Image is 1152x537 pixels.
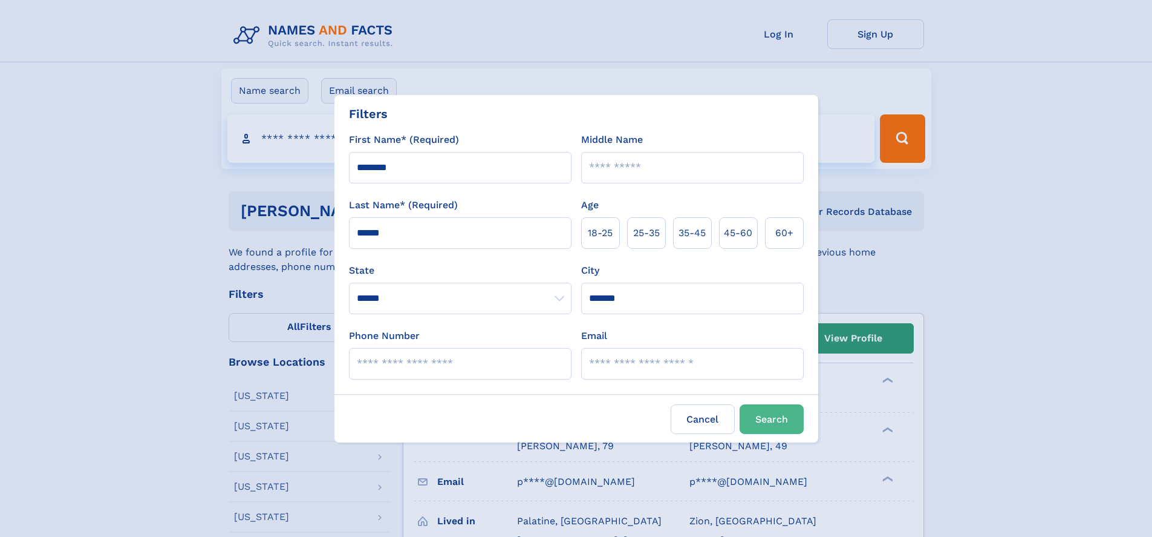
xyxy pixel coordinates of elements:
[633,226,660,240] span: 25‑35
[581,133,643,147] label: Middle Name
[775,226,793,240] span: 60+
[740,404,804,434] button: Search
[349,198,458,212] label: Last Name* (Required)
[679,226,706,240] span: 35‑45
[581,329,607,343] label: Email
[581,263,599,278] label: City
[349,263,571,278] label: State
[724,226,752,240] span: 45‑60
[581,198,599,212] label: Age
[349,329,420,343] label: Phone Number
[349,133,459,147] label: First Name* (Required)
[349,105,388,123] div: Filters
[671,404,735,434] label: Cancel
[588,226,613,240] span: 18‑25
